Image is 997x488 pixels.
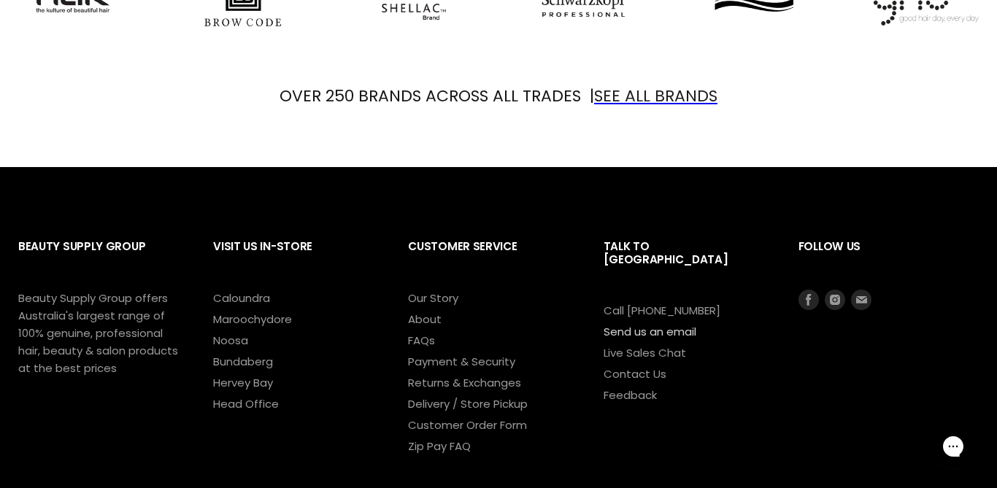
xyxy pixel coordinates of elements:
[408,290,458,306] a: Our Story
[594,85,717,107] a: SEE ALL BRANDS
[213,228,379,289] h2: Visit Us In-Store
[408,311,442,327] a: About
[213,311,292,327] a: Maroochydore
[408,438,471,454] a: Zip Pay FAQ
[604,387,657,403] a: Feedback
[18,228,184,289] h2: Beauty Supply Group
[408,354,515,369] a: Payment & Security
[408,228,574,289] h2: Customer Service
[604,228,769,302] h2: Talk to [GEOGRAPHIC_DATA]
[604,324,696,339] a: Send us an email
[213,375,273,390] a: Hervey Bay
[280,85,594,107] font: OVER 250 BRANDS ACROSS ALL TRADES |
[213,396,279,411] a: Head Office
[18,290,184,377] p: Beauty Supply Group offers Australia's largest range of 100% genuine, professional hair, beauty &...
[604,366,666,382] a: Contact Us
[408,396,528,411] a: Delivery / Store Pickup
[924,419,982,473] iframe: Gorgias live chat messenger
[798,228,979,289] h2: Follow us
[213,290,270,306] a: Caloundra
[408,333,435,348] a: FAQs
[408,417,527,433] a: Customer Order Form
[213,354,273,369] a: Bundaberg
[408,375,521,390] a: Returns & Exchanges
[213,333,248,348] a: Noosa
[604,345,686,360] a: Live Sales Chat
[604,303,720,318] a: Call [PHONE_NUMBER]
